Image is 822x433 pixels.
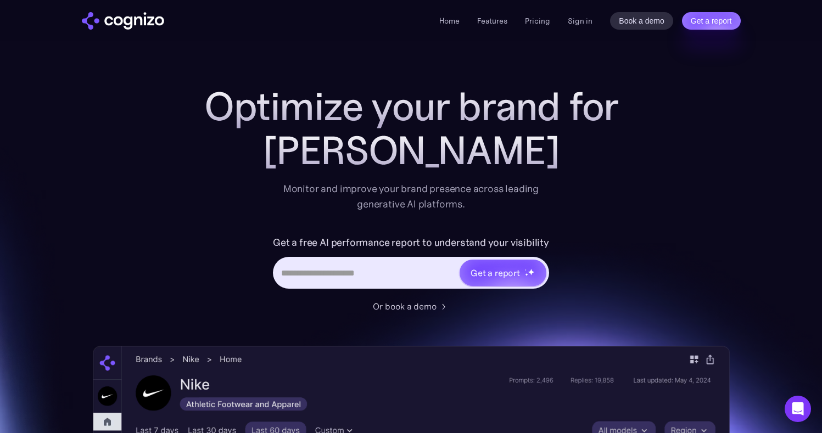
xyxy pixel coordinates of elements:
div: Get a report [471,266,520,279]
a: Sign in [568,14,592,27]
a: Pricing [525,16,550,26]
form: Hero URL Input Form [273,234,549,294]
img: star [528,268,535,275]
a: Book a demo [610,12,673,30]
img: star [525,269,527,271]
label: Get a free AI performance report to understand your visibility [273,234,549,251]
a: Get a reportstarstarstar [458,258,547,287]
a: home [82,12,164,30]
h1: Optimize your brand for [192,85,631,128]
div: Monitor and improve your brand presence across leading generative AI platforms. [276,181,546,212]
a: Get a report [682,12,741,30]
a: Home [439,16,460,26]
a: Features [477,16,507,26]
div: [PERSON_NAME] [192,128,631,172]
div: Or book a demo [373,300,437,313]
img: cognizo logo [82,12,164,30]
img: star [525,273,529,277]
a: Or book a demo [373,300,450,313]
div: Open Intercom Messenger [785,396,811,422]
